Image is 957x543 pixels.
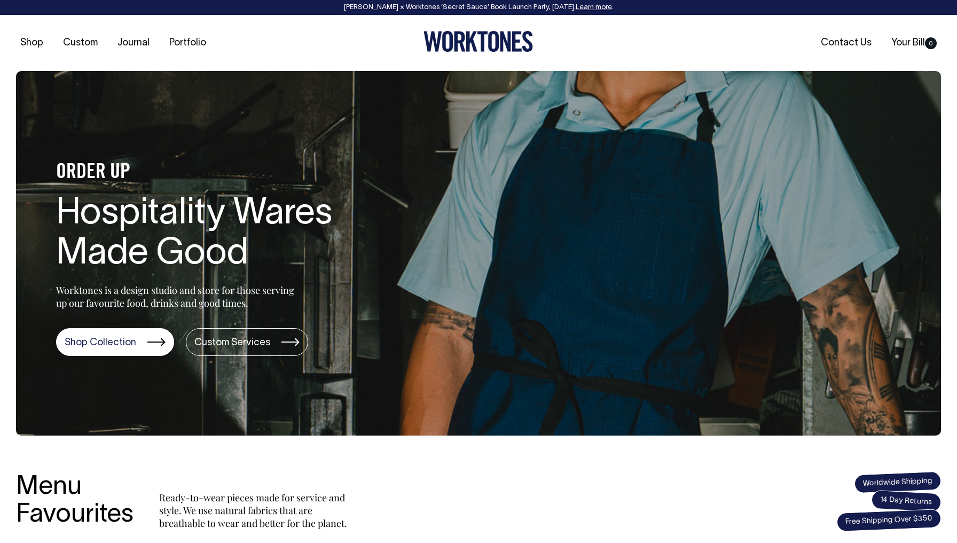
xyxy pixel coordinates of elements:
a: Custom Services [186,328,308,356]
a: Journal [113,34,154,52]
span: Free Shipping Over $350 [836,509,941,532]
span: 0 [925,37,937,49]
div: [PERSON_NAME] × Worktones ‘Secret Sauce’ Book Launch Party, [DATE]. . [11,4,946,11]
span: 14 Day Returns [871,490,942,513]
a: Contact Us [817,34,876,52]
p: Ready-to-wear pieces made for service and style. We use natural fabrics that are breathable to we... [159,491,351,530]
a: Portfolio [165,34,210,52]
h3: Menu Favourites [16,474,134,530]
a: Shop [16,34,48,52]
a: Your Bill0 [887,34,941,52]
a: Shop Collection [56,328,174,356]
h4: ORDER UP [56,161,398,184]
h1: Hospitality Wares Made Good [56,195,398,275]
span: Worldwide Shipping [854,471,941,494]
p: Worktones is a design studio and store for those serving up our favourite food, drinks and good t... [56,284,299,309]
a: Custom [59,34,102,52]
a: Learn more [576,4,612,11]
